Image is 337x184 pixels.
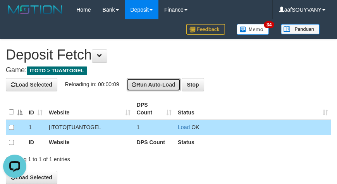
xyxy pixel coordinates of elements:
img: MOTION_logo.png [6,4,65,15]
span: OK [191,124,199,130]
button: Stop [182,78,204,91]
img: Feedback.jpg [186,24,225,35]
h1: Deposit Fetch [6,47,331,63]
th: DPS Count: activate to sort column ascending [134,98,175,120]
a: Load [178,124,190,130]
span: 34 [264,21,274,28]
h4: Game: [6,66,331,74]
th: ID: activate to sort column ascending [26,98,46,120]
button: Run Auto-Load [127,78,181,91]
th: Status [175,135,331,150]
td: 1 [26,120,46,135]
th: ID [26,135,46,150]
th: Status: activate to sort column ascending [175,98,331,120]
img: Button%20Memo.svg [237,24,269,35]
span: 1 [137,124,140,130]
span: ITOTO > TUANTOGEL [27,66,87,75]
th: DPS Count [134,135,175,150]
button: Load Selected [6,78,57,91]
td: [ITOTO] TUANTOGEL [46,120,134,135]
th: Website [46,135,134,150]
img: panduan.png [281,24,320,34]
span: Reloading in: 00:00:09 [65,81,119,87]
div: Showing 1 to 1 of 1 entries [6,152,135,163]
a: 34 [231,19,275,39]
th: Website: activate to sort column ascending [46,98,134,120]
button: Open LiveChat chat widget [3,3,26,26]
